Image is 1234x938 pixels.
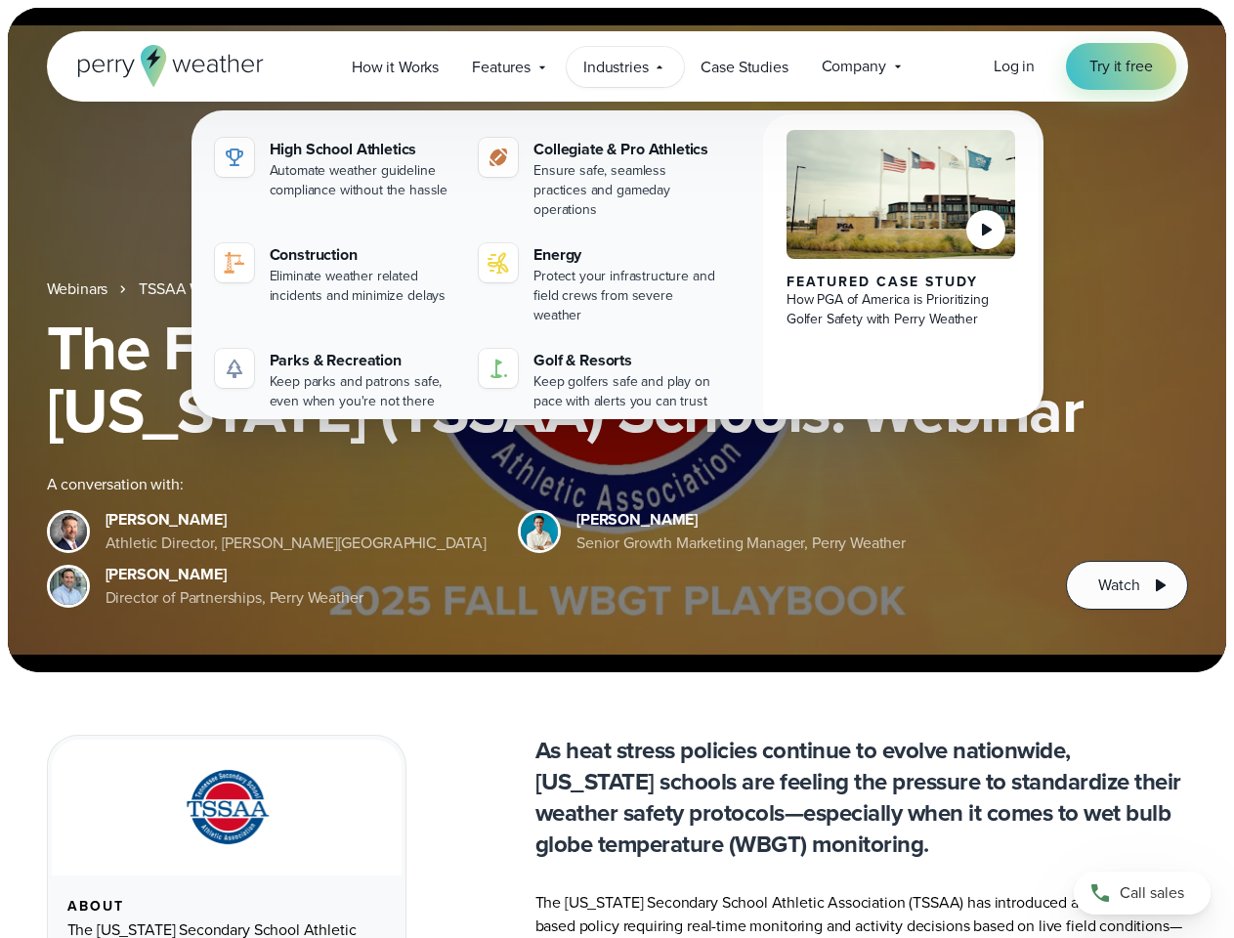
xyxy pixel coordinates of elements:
a: PGA of America, Frisco Campus Featured Case Study How PGA of America is Prioritizing Golfer Safet... [763,114,1040,435]
nav: Breadcrumb [47,277,1188,301]
span: Case Studies [701,56,787,79]
span: Features [472,56,531,79]
a: Try it free [1066,43,1175,90]
div: Golf & Resorts [533,349,720,372]
img: TSSAA-Tennessee-Secondary-School-Athletic-Association.svg [161,763,292,852]
a: Parks & Recreation Keep parks and patrons safe, even when you're not there [207,341,464,419]
div: Construction [270,243,456,267]
div: Featured Case Study [787,275,1016,290]
a: Energy Protect your infrastructure and field crews from severe weather [471,235,728,333]
div: Automate weather guideline compliance without the hassle [270,161,456,200]
div: Keep golfers safe and play on pace with alerts you can trust [533,372,720,411]
span: How it Works [352,56,439,79]
a: TSSAA WBGT Fall Playbook [139,277,324,301]
div: A conversation with: [47,473,1036,496]
h1: The Fall WBGT Playbook for [US_STATE] (TSSAA) Schools: Webinar [47,317,1188,442]
div: Keep parks and patrons safe, even when you're not there [270,372,456,411]
span: Try it free [1089,55,1152,78]
p: As heat stress policies continue to evolve nationwide, [US_STATE] schools are feeling the pressur... [535,735,1188,860]
img: Jeff Wood [50,568,87,605]
a: How it Works [335,47,455,87]
div: [PERSON_NAME] [106,563,363,586]
img: energy-icon@2x-1.svg [487,251,510,275]
button: Watch [1066,561,1187,610]
div: Athletic Director, [PERSON_NAME][GEOGRAPHIC_DATA] [106,532,488,555]
img: parks-icon-grey.svg [223,357,246,380]
div: Ensure safe, seamless practices and gameday operations [533,161,720,220]
a: Collegiate & Pro Athletics Ensure safe, seamless practices and gameday operations [471,130,728,228]
img: golf-iconV2.svg [487,357,510,380]
span: Watch [1098,574,1139,597]
a: Webinars [47,277,108,301]
a: Call sales [1074,872,1211,915]
div: Eliminate weather related incidents and minimize delays [270,267,456,306]
div: Director of Partnerships, Perry Weather [106,586,363,610]
img: PGA of America, Frisco Campus [787,130,1016,259]
div: Parks & Recreation [270,349,456,372]
div: [PERSON_NAME] [576,508,906,532]
div: How PGA of America is Prioritizing Golfer Safety with Perry Weather [787,290,1016,329]
img: Spencer Patton, Perry Weather [521,513,558,550]
span: Call sales [1120,881,1184,905]
img: Brian Wyatt [50,513,87,550]
a: Log in [994,55,1035,78]
a: Case Studies [684,47,804,87]
div: About [67,899,386,915]
div: Senior Growth Marketing Manager, Perry Weather [576,532,906,555]
span: Company [822,55,886,78]
a: High School Athletics Automate weather guideline compliance without the hassle [207,130,464,208]
img: proathletics-icon@2x-1.svg [487,146,510,169]
img: construction perry weather [223,251,246,275]
div: Protect your infrastructure and field crews from severe weather [533,267,720,325]
div: Collegiate & Pro Athletics [533,138,720,161]
div: High School Athletics [270,138,456,161]
span: Industries [583,56,648,79]
img: highschool-icon.svg [223,146,246,169]
span: Log in [994,55,1035,77]
a: construction perry weather Construction Eliminate weather related incidents and minimize delays [207,235,464,314]
a: Golf & Resorts Keep golfers safe and play on pace with alerts you can trust [471,341,728,419]
div: Energy [533,243,720,267]
div: [PERSON_NAME] [106,508,488,532]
